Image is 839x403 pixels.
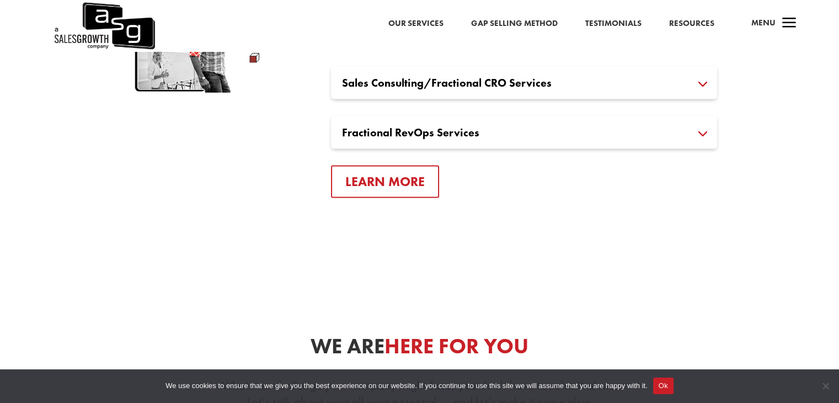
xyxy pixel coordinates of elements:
a: Gap Selling Method [471,17,558,31]
h3: Fractional RevOps Services [342,126,706,137]
span: a [778,13,800,35]
span: Menu [751,17,776,28]
button: Ok [653,378,674,394]
h3: We Are [213,331,627,367]
a: Testimonials [585,17,642,31]
h3: Sales Consulting/Fractional CRO Services [342,77,706,88]
span: No [820,380,831,391]
a: Our Services [388,17,443,31]
a: Resources [669,17,714,31]
a: Learn More [331,165,439,198]
span: We use cookies to ensure that we give you the best experience on our website. If you continue to ... [165,380,647,391]
span: Here For You [384,332,528,359]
